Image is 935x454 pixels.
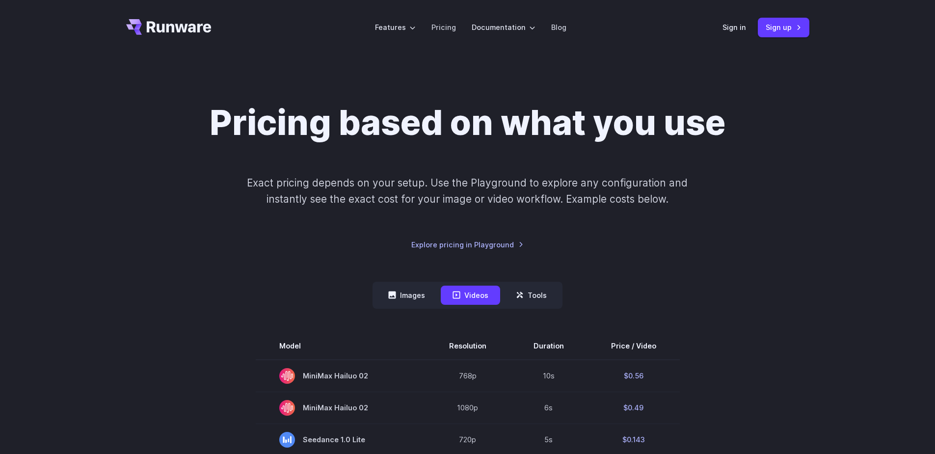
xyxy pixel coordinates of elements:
[126,19,212,35] a: Go to /
[510,360,588,392] td: 10s
[588,392,680,424] td: $0.49
[426,392,510,424] td: 1080p
[551,22,566,33] a: Blog
[472,22,535,33] label: Documentation
[279,400,402,416] span: MiniMax Hailuo 02
[426,332,510,360] th: Resolution
[510,392,588,424] td: 6s
[441,286,500,305] button: Videos
[722,22,746,33] a: Sign in
[510,332,588,360] th: Duration
[504,286,559,305] button: Tools
[431,22,456,33] a: Pricing
[228,175,706,208] p: Exact pricing depends on your setup. Use the Playground to explore any configuration and instantl...
[210,102,725,143] h1: Pricing based on what you use
[588,332,680,360] th: Price / Video
[411,239,524,250] a: Explore pricing in Playground
[426,360,510,392] td: 768p
[588,360,680,392] td: $0.56
[758,18,809,37] a: Sign up
[279,432,402,448] span: Seedance 1.0 Lite
[376,286,437,305] button: Images
[256,332,426,360] th: Model
[279,368,402,384] span: MiniMax Hailuo 02
[375,22,416,33] label: Features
